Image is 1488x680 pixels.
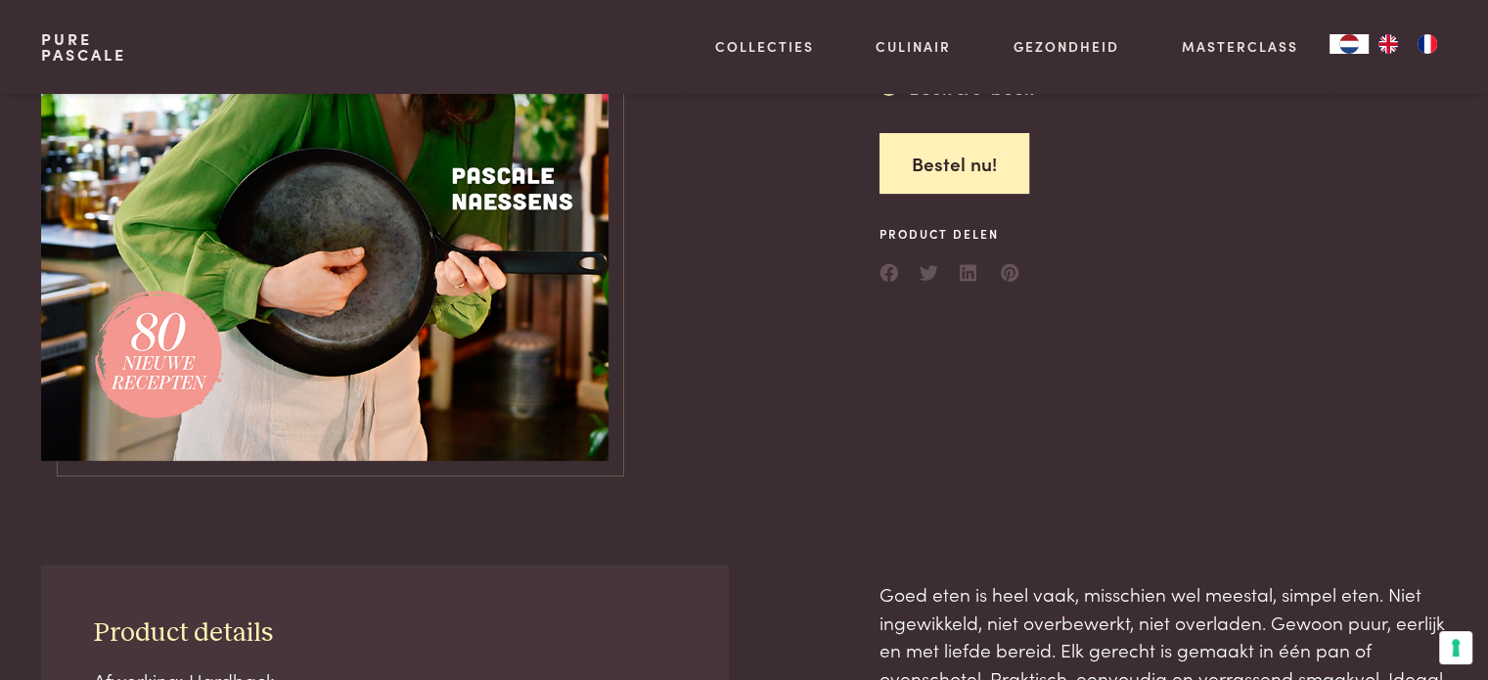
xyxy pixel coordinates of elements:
a: NL [1330,34,1369,54]
a: Gezondheid [1014,36,1119,57]
a: FR [1408,34,1447,54]
div: Language [1330,34,1369,54]
a: Bestel nu! [879,133,1029,195]
a: EN [1369,34,1408,54]
span: Product details [94,619,273,647]
a: Culinair [876,36,951,57]
span: Product delen [879,225,1020,243]
a: Collecties [715,36,814,57]
a: Masterclass [1182,36,1298,57]
ul: Language list [1369,34,1447,54]
aside: Language selected: Nederlands [1330,34,1447,54]
a: PurePascale [41,31,126,63]
button: Uw voorkeuren voor toestemming voor trackingtechnologieën [1439,631,1472,664]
